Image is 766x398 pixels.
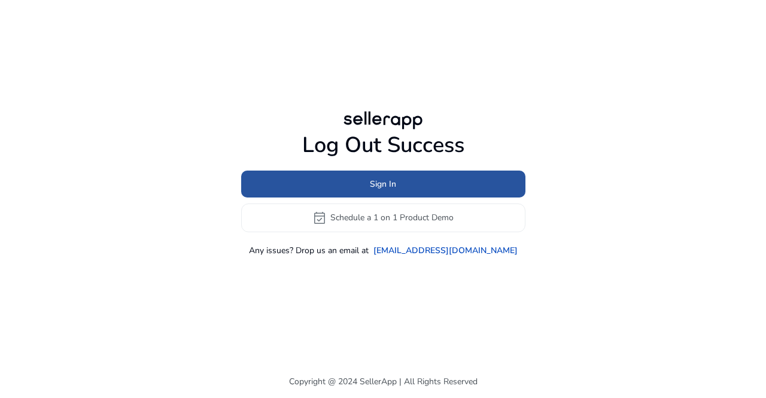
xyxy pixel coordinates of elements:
p: Any issues? Drop us an email at [249,244,369,257]
span: event_available [312,211,327,225]
h1: Log Out Success [241,132,525,158]
button: Sign In [241,171,525,198]
a: [EMAIL_ADDRESS][DOMAIN_NAME] [373,244,518,257]
span: Sign In [370,178,396,190]
button: event_availableSchedule a 1 on 1 Product Demo [241,203,525,232]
